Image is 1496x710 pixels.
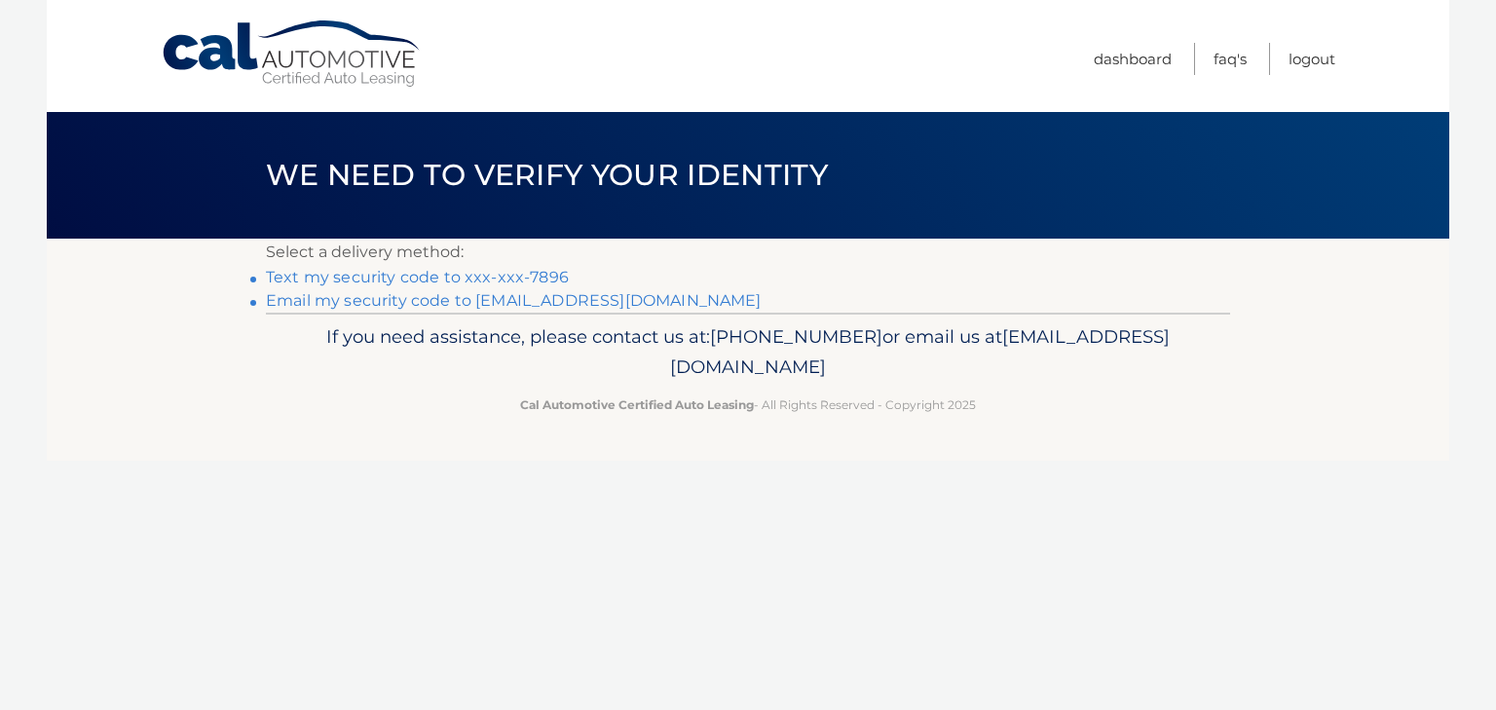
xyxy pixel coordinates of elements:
[279,321,1217,384] p: If you need assistance, please contact us at: or email us at
[161,19,424,89] a: Cal Automotive
[266,157,828,193] span: We need to verify your identity
[279,394,1217,415] p: - All Rights Reserved - Copyright 2025
[1289,43,1335,75] a: Logout
[1214,43,1247,75] a: FAQ's
[520,397,754,412] strong: Cal Automotive Certified Auto Leasing
[710,325,882,348] span: [PHONE_NUMBER]
[266,268,569,286] a: Text my security code to xxx-xxx-7896
[266,239,1230,266] p: Select a delivery method:
[266,291,762,310] a: Email my security code to [EMAIL_ADDRESS][DOMAIN_NAME]
[1094,43,1172,75] a: Dashboard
